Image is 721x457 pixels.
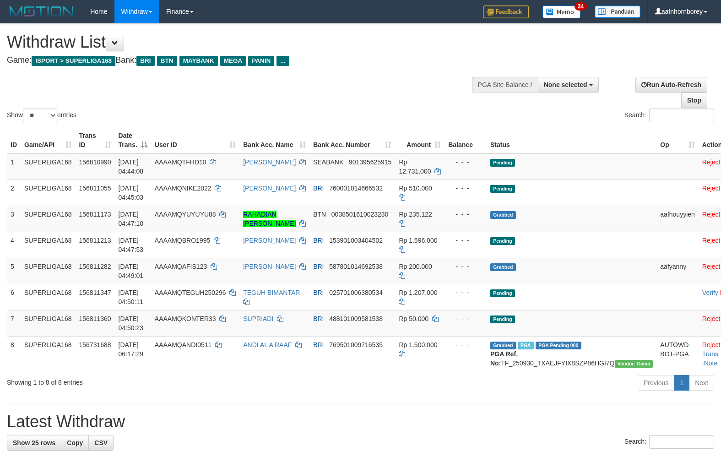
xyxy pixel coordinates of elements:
label: Show entries [7,109,76,122]
a: Stop [681,92,707,108]
a: Show 25 rows [7,435,61,451]
span: Rp 1.207.000 [399,289,437,296]
span: 156811173 [79,211,111,218]
span: ... [276,56,289,66]
span: SEABANK [313,158,343,166]
img: Feedback.jpg [483,5,529,18]
a: CSV [88,435,114,451]
span: BRI [313,341,324,348]
a: 1 [674,375,689,391]
span: 156811360 [79,315,111,322]
span: PGA Pending [536,342,581,349]
span: Rp 235.122 [399,211,432,218]
td: 8 [7,336,21,371]
a: Run Auto-Refresh [635,77,707,92]
span: CSV [94,439,108,446]
span: Copy [67,439,83,446]
div: - - - [448,158,483,167]
span: 156811055 [79,185,111,192]
span: Pending [490,159,515,167]
td: 5 [7,258,21,284]
span: AAAAMQAFIS123 [155,263,207,270]
span: Rp 12.731.000 [399,158,431,175]
th: Bank Acc. Number: activate to sort column ascending [309,127,395,153]
span: Rp 510.000 [399,185,432,192]
span: [DATE] 04:47:10 [119,211,144,227]
h4: Game: Bank: [7,56,472,65]
a: Reject [702,237,721,244]
span: BTN [313,211,326,218]
span: Grabbed [490,211,516,219]
span: Show 25 rows [13,439,55,446]
th: Trans ID: activate to sort column ascending [76,127,115,153]
span: Rp 1.596.000 [399,237,437,244]
td: aafyanny [656,258,699,284]
span: BRI [136,56,154,66]
span: AAAAMQANDI0511 [155,341,212,348]
span: None selected [544,81,587,88]
a: Reject [702,341,721,348]
span: Pending [490,237,515,245]
span: MAYBANK [179,56,218,66]
a: Reject [702,263,721,270]
div: - - - [448,262,483,271]
img: MOTION_logo.png [7,5,76,18]
th: Op: activate to sort column ascending [656,127,699,153]
span: Copy 587801014692538 to clipboard [329,263,383,270]
span: AAAAMQKONTER33 [155,315,216,322]
td: 2 [7,180,21,206]
span: [DATE] 04:45:03 [119,185,144,201]
img: panduan.png [595,5,640,18]
span: BRI [313,315,324,322]
img: Button%20Memo.svg [542,5,581,18]
td: 6 [7,284,21,310]
span: Copy 025701006380534 to clipboard [329,289,383,296]
span: AAAAMQTEGUH250296 [155,289,226,296]
a: [PERSON_NAME] [243,158,296,166]
a: Copy [61,435,89,451]
span: [DATE] 06:17:29 [119,341,144,358]
span: Copy 901395625915 to clipboard [349,158,391,166]
span: 34 [575,2,587,11]
td: 1 [7,153,21,180]
button: None selected [538,77,599,92]
th: ID [7,127,21,153]
td: SUPERLIGA168 [21,180,76,206]
h1: Latest Withdraw [7,413,714,431]
span: Pending [490,289,515,297]
a: Reject [702,315,721,322]
td: SUPERLIGA168 [21,206,76,232]
td: SUPERLIGA168 [21,153,76,180]
label: Search: [624,109,714,122]
td: SUPERLIGA168 [21,336,76,371]
th: Game/API: activate to sort column ascending [21,127,76,153]
span: Grabbed [490,342,516,349]
span: AAAAMQYUYUYU88 [155,211,216,218]
span: 156731688 [79,341,111,348]
td: SUPERLIGA168 [21,258,76,284]
span: [DATE] 04:47:53 [119,237,144,253]
label: Search: [624,435,714,449]
td: SUPERLIGA168 [21,284,76,310]
span: AAAAMQBRO1995 [155,237,210,244]
th: Status [487,127,656,153]
td: aafhouyyien [656,206,699,232]
a: [PERSON_NAME] [243,185,296,192]
td: SUPERLIGA168 [21,232,76,258]
span: 156810990 [79,158,111,166]
span: BRI [313,263,324,270]
a: Reject [702,185,721,192]
th: User ID: activate to sort column ascending [151,127,239,153]
a: RAHADIAN [PERSON_NAME] [243,211,296,227]
td: 3 [7,206,21,232]
span: BRI [313,237,324,244]
span: Grabbed [490,263,516,271]
td: AUTOWD-BOT-PGA [656,336,699,371]
span: AAAAMQTFHD10 [155,158,206,166]
span: Copy 0038501610023230 to clipboard [331,211,389,218]
b: PGA Ref. No: [490,350,518,367]
a: [PERSON_NAME] [243,237,296,244]
th: Balance [445,127,487,153]
a: Verify [702,289,718,296]
span: Copy 153901003404502 to clipboard [329,237,383,244]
